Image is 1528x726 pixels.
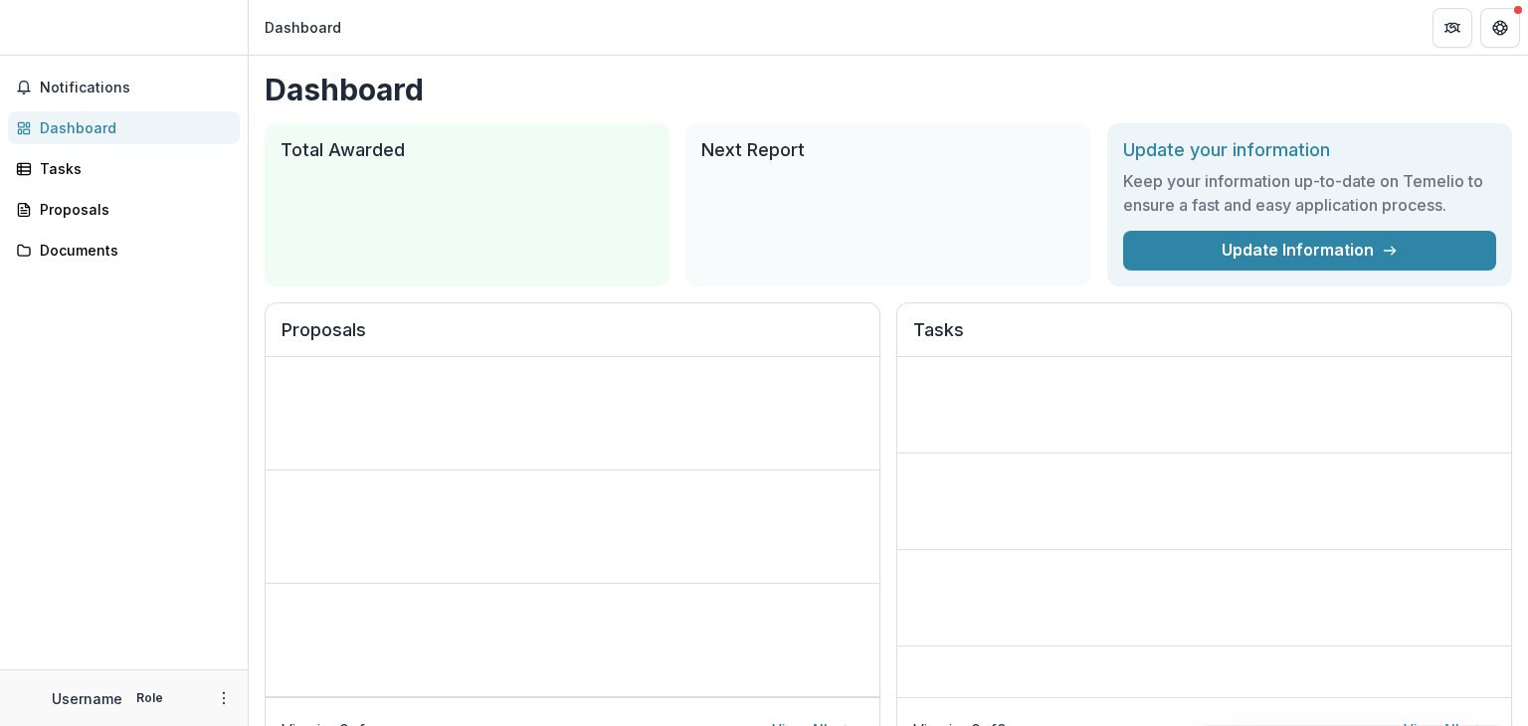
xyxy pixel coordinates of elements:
button: Notifications [8,72,240,103]
div: Dashboard [40,117,224,138]
div: Documents [40,240,224,261]
h2: Tasks [913,319,1495,357]
div: Proposals [40,199,224,220]
span: Notifications [40,80,232,96]
button: Get Help [1480,8,1520,48]
button: More [212,686,236,710]
h2: Total Awarded [281,139,654,161]
h2: Next Report [701,139,1074,161]
h2: Proposals [282,319,863,357]
h1: Dashboard [265,72,1512,107]
p: Username [52,688,122,709]
a: Update Information [1123,231,1496,271]
nav: breadcrumb [257,13,349,42]
button: Partners [1432,8,1472,48]
a: Tasks [8,152,240,185]
a: Proposals [8,193,240,226]
div: Dashboard [265,17,341,38]
h3: Keep your information up-to-date on Temelio to ensure a fast and easy application process. [1123,169,1496,217]
p: Role [130,689,169,707]
h2: Update your information [1123,139,1496,161]
div: Tasks [40,158,224,179]
a: Dashboard [8,111,240,144]
a: Documents [8,234,240,267]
